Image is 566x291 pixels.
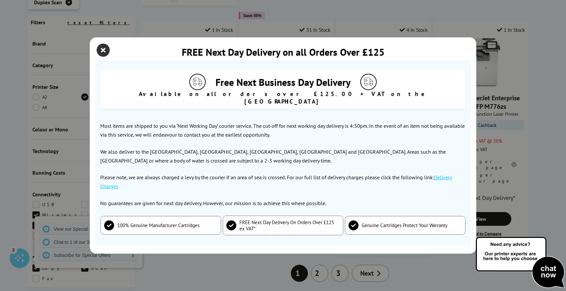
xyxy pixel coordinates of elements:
[100,199,466,208] p: No guarantees are given for next day delivery. However, our mission is to achieve this where poss...
[474,236,566,290] img: Open Live Chat window
[117,222,199,228] span: 100% Genuine Manufacturer Cartridges
[182,46,385,58] div: FREE Next Day Delivery on all Orders Over £125
[100,173,466,191] p: Please note, we are always charged a levy by the courier if an area of sea is crossed. For our fu...
[98,45,108,55] button: close modal
[100,122,466,139] p: Most items are shipped to you via ‘Next Working Day’ courier service. The cut-off for next workin...
[104,90,462,105] span: Available on all orders over £125.00 + VAT on the [GEOGRAPHIC_DATA]
[362,222,447,228] span: Genuine Cartridges Protect Your Warranty
[216,76,350,88] span: Free Next Business Day Delivery
[100,147,466,165] p: We also deliver to the [GEOGRAPHIC_DATA], [GEOGRAPHIC_DATA], [GEOGRAPHIC_DATA], [GEOGRAPHIC_DATA]...
[239,219,340,232] span: FREE Next Day Delivery On Orders Over £125 ex VAT*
